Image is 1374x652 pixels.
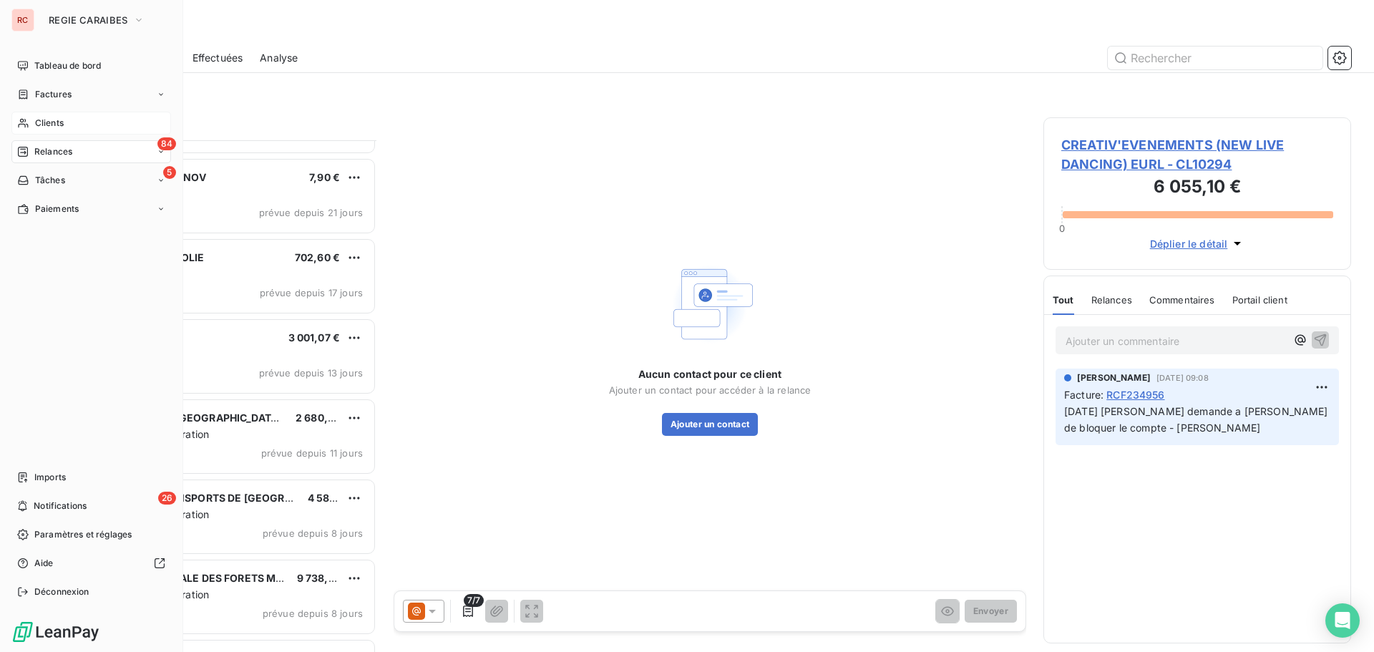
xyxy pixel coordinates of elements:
span: [DATE] [PERSON_NAME] demande a [PERSON_NAME] de bloquer le compte - [PERSON_NAME] [1064,405,1331,434]
span: OFFICE NATIONALE DES FORETS MARTINIQUE [101,572,332,584]
span: prévue depuis 13 jours [259,367,363,379]
span: Facture : [1064,387,1103,402]
span: Paiements [35,203,79,215]
span: prévue depuis 17 jours [260,287,363,298]
input: Rechercher [1108,47,1322,69]
span: prévue depuis 8 jours [263,527,363,539]
span: Tableau de bord [34,59,101,72]
span: 3 001,07 € [288,331,341,344]
span: [DATE] 09:08 [1156,374,1209,382]
span: 702,60 € [295,251,340,263]
span: Aucun contact pour ce client [638,367,781,381]
div: RC [11,9,34,31]
button: Déplier le détail [1146,235,1249,252]
span: Factures [35,88,72,101]
span: prévue depuis 8 jours [263,608,363,619]
span: 7/7 [464,594,484,607]
span: Relances [1091,294,1132,306]
span: Notifications [34,500,87,512]
a: Aide [11,552,171,575]
div: Open Intercom Messenger [1325,603,1360,638]
span: 7,90 € [309,171,340,183]
span: 0 [1059,223,1065,234]
span: [PERSON_NAME] [1077,371,1151,384]
span: Déconnexion [34,585,89,598]
span: 26 [158,492,176,505]
span: RCF234956 [1106,387,1164,402]
span: Déplier le détail [1150,236,1228,251]
span: REGIE CARAIBES [49,14,127,26]
img: Logo LeanPay [11,621,100,643]
span: COMMUNE DE [GEOGRAPHIC_DATA] (MAIRIE) [101,412,327,424]
span: Ajouter un contact pour accéder à la relance [609,384,812,396]
span: Paramètres et réglages [34,528,132,541]
span: 4 584,17 € [308,492,359,504]
span: REGIE DES TRANSPORTS DE [GEOGRAPHIC_DATA] (RTM) EPIC [101,492,408,504]
button: Ajouter un contact [662,413,759,436]
span: Commentaires [1149,294,1215,306]
span: 84 [157,137,176,150]
h3: 6 055,10 € [1061,174,1333,203]
span: Tâches [35,174,65,187]
span: Effectuées [193,51,243,65]
span: 2 680,08 € [296,412,351,424]
span: CREATIV'EVENEMENTS (NEW LIVE DANCING) EURL - CL10294 [1061,135,1333,174]
button: Envoyer [965,600,1017,623]
span: Clients [35,117,64,130]
span: 9 738,30 € [297,572,351,584]
span: prévue depuis 11 jours [261,447,363,459]
span: Relances [34,145,72,158]
span: Tout [1053,294,1074,306]
span: Aide [34,557,54,570]
span: prévue depuis 21 jours [259,207,363,218]
div: grid [69,140,376,652]
img: Empty state [664,258,756,350]
span: Portail client [1232,294,1287,306]
span: 5 [163,166,176,179]
span: Analyse [260,51,298,65]
span: Imports [34,471,66,484]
